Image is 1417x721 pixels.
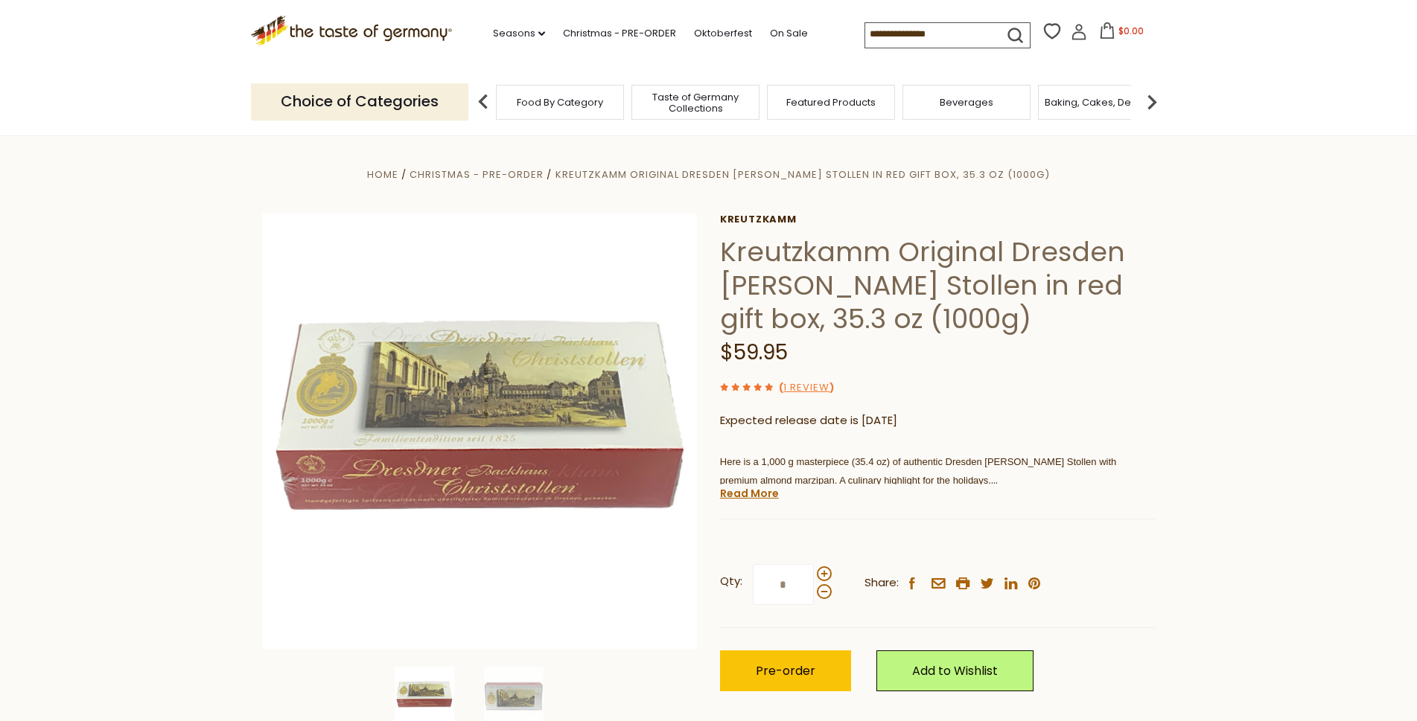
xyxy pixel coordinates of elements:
[262,214,698,649] img: Kreutzkamm Original Dresden Christ Stollen in red gift box, 35.3 oz (1000g)
[864,574,899,592] span: Share:
[694,25,752,42] a: Oktoberfest
[720,235,1156,336] h1: Kreutzkamm Original Dresden [PERSON_NAME] Stollen in red gift box, 35.3 oz (1000g)
[1090,22,1153,45] button: $0.00
[555,167,1050,182] a: Kreutzkamm Original Dresden [PERSON_NAME] Stollen in red gift box, 35.3 oz (1000g)
[720,411,1156,430] p: Expected release date is [DATE]
[517,97,603,108] a: Food By Category
[367,167,398,182] a: Home
[1118,25,1144,37] span: $0.00
[756,662,815,679] span: Pre-order
[563,25,676,42] a: Christmas - PRE-ORDER
[636,92,755,114] a: Taste of Germany Collections
[720,650,851,691] button: Pre-order
[468,87,498,117] img: previous arrow
[720,572,742,591] strong: Qty:
[720,214,1156,225] a: Kreutzkamm
[786,97,876,108] a: Featured Products
[720,456,1117,487] span: Here is a 1,000 g masterpiece (35.4 oz) of authentic Dresden [PERSON_NAME] Stollen with premium a...
[720,486,779,501] a: Read More
[770,25,808,42] a: On Sale
[783,380,829,396] a: 1 Review
[493,25,545,42] a: Seasons
[720,338,788,367] span: $59.95
[940,97,993,108] a: Beverages
[1045,97,1160,108] a: Baking, Cakes, Desserts
[753,564,814,605] input: Qty:
[251,83,468,120] p: Choice of Categories
[876,650,1034,691] a: Add to Wishlist
[779,380,834,394] span: ( )
[410,167,544,182] a: Christmas - PRE-ORDER
[1137,87,1167,117] img: next arrow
